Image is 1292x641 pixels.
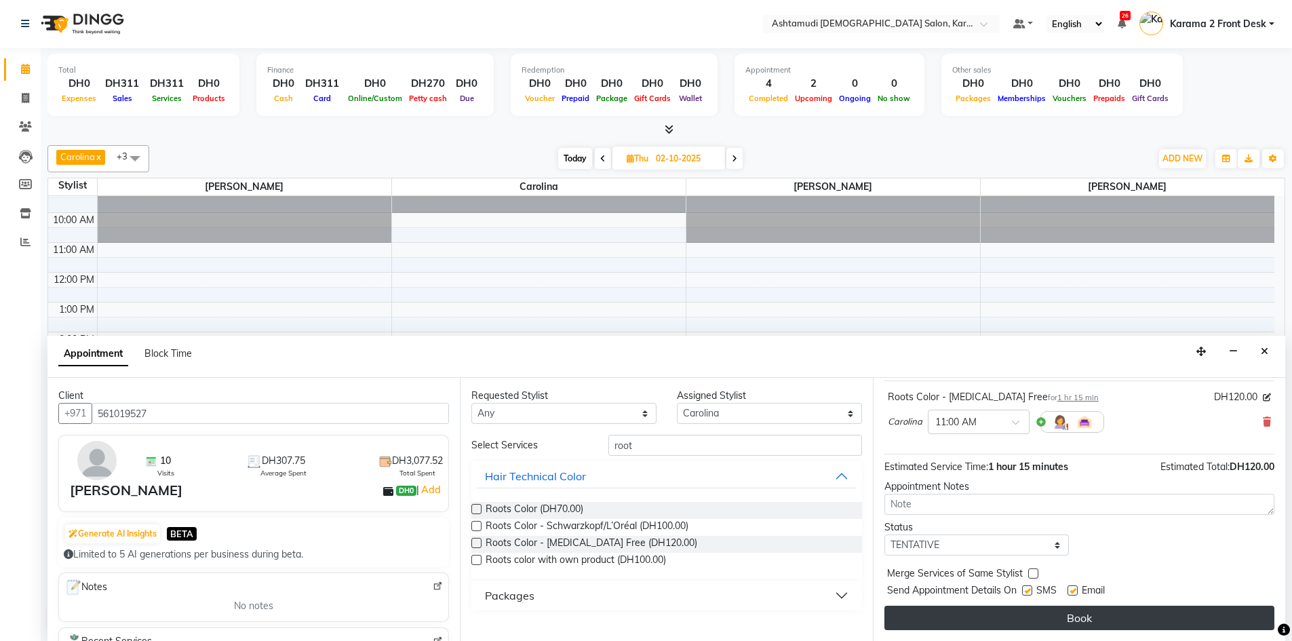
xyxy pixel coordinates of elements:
[461,438,598,452] div: Select Services
[416,482,443,498] span: |
[1139,12,1163,35] img: Karama 2 Front Desk
[1049,94,1090,103] span: Vouchers
[1052,414,1068,430] img: Hairdresser.png
[56,332,97,347] div: 2:00 PM
[593,94,631,103] span: Package
[58,403,92,424] button: +971
[884,461,988,473] span: Estimated Service Time:
[593,76,631,92] div: DH0
[396,486,416,497] span: DH0
[189,76,229,92] div: DH0
[952,94,994,103] span: Packages
[1118,18,1126,30] a: 26
[887,566,1023,583] span: Merge Services of Same Stylist
[676,94,705,103] span: Wallet
[50,213,97,227] div: 10:00 AM
[117,151,138,161] span: +3
[58,64,229,76] div: Total
[791,76,836,92] div: 2
[65,524,160,543] button: Generate AI Insights
[884,520,1070,535] div: Status
[1162,153,1202,163] span: ADD NEW
[392,178,686,195] span: Carolina
[1159,149,1206,168] button: ADD NEW
[267,76,300,92] div: DH0
[58,342,128,366] span: Appointment
[888,415,922,429] span: Carolina
[450,76,483,92] div: DH0
[1090,94,1129,103] span: Prepaids
[1082,583,1105,600] span: Email
[1255,341,1274,362] button: Close
[623,153,652,163] span: Thu
[1048,393,1099,402] small: for
[745,76,791,92] div: 4
[791,94,836,103] span: Upcoming
[149,94,185,103] span: Services
[262,454,305,468] span: DH307.75
[345,76,406,92] div: DH0
[994,76,1049,92] div: DH0
[471,389,657,403] div: Requested Stylist
[994,94,1049,103] span: Memberships
[486,553,666,570] span: Roots color with own product (DH100.00)
[887,583,1017,600] span: Send Appointment Details On
[836,76,874,92] div: 0
[234,599,273,613] span: No notes
[56,303,97,317] div: 1:00 PM
[95,151,101,162] a: x
[92,403,449,424] input: Search by Name/Mobile/Email/Code
[981,178,1275,195] span: [PERSON_NAME]
[522,76,558,92] div: DH0
[51,273,97,287] div: 12:00 PM
[652,149,720,169] input: 2025-10-02
[1170,17,1266,31] span: Karama 2 Front Desk
[300,76,345,92] div: DH311
[1120,11,1131,20] span: 26
[836,94,874,103] span: Ongoing
[35,5,128,43] img: logo
[160,454,171,468] span: 10
[485,587,534,604] div: Packages
[1076,414,1093,430] img: Interior.png
[260,468,307,478] span: Average Spent
[267,64,483,76] div: Finance
[608,435,862,456] input: Search by service name
[64,547,444,562] div: Limited to 5 AI generations per business during beta.
[631,94,674,103] span: Gift Cards
[1214,390,1257,404] span: DH120.00
[109,94,136,103] span: Sales
[310,94,334,103] span: Card
[686,178,980,195] span: [PERSON_NAME]
[745,64,914,76] div: Appointment
[1230,461,1274,473] span: DH120.00
[745,94,791,103] span: Completed
[1129,76,1172,92] div: DH0
[1129,94,1172,103] span: Gift Cards
[271,94,296,103] span: Cash
[558,148,592,169] span: Today
[1057,393,1099,402] span: 1 hr 15 min
[677,389,862,403] div: Assigned Stylist
[50,243,97,257] div: 11:00 AM
[477,583,856,608] button: Packages
[64,579,107,596] span: Notes
[522,94,558,103] span: Voucher
[884,480,1274,494] div: Appointment Notes
[392,454,443,468] span: DH3,077.52
[486,502,583,519] span: Roots Color (DH70.00)
[1090,76,1129,92] div: DH0
[988,461,1068,473] span: 1 hour 15 minutes
[58,94,100,103] span: Expenses
[952,64,1172,76] div: Other sales
[406,94,450,103] span: Petty cash
[60,151,95,162] span: Carolina
[58,76,100,92] div: DH0
[522,64,707,76] div: Redemption
[486,519,688,536] span: Roots Color - Schwarzkopf/L’Oréal (DH100.00)
[477,464,856,488] button: Hair Technical Color
[419,482,443,498] a: Add
[884,606,1274,630] button: Book
[70,480,182,501] div: [PERSON_NAME]
[952,76,994,92] div: DH0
